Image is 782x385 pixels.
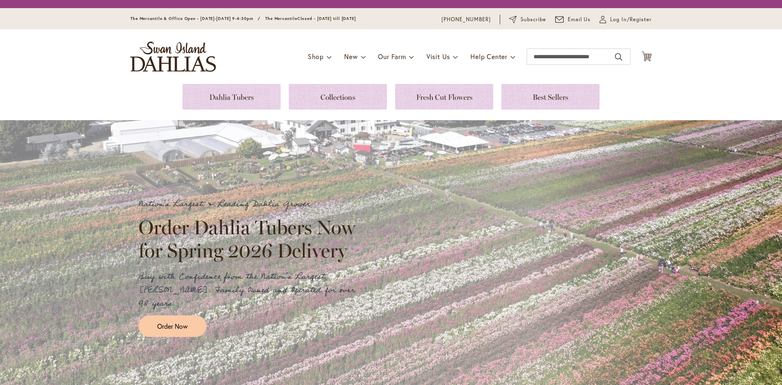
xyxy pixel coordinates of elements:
span: Order Now [157,321,188,331]
span: Email Us [568,15,591,24]
a: Subscribe [509,15,546,24]
p: Buy with Confidence from the Nation's Largest [PERSON_NAME]. Family Owned and Operated for over 9... [138,270,362,310]
span: Closed - [DATE] till [DATE] [297,16,356,21]
span: Subscribe [521,15,546,24]
span: Our Farm [378,52,406,61]
span: Visit Us [426,52,450,61]
span: The Mercantile & Office Open - [DATE]-[DATE] 9-4:30pm / The Mercantile [130,16,297,21]
a: [PHONE_NUMBER] [442,15,491,24]
a: Log In/Register [600,15,652,24]
p: Nation's Largest & Leading Dahlia Grower [138,198,362,211]
a: store logo [130,42,216,72]
span: Help Center [470,52,507,61]
button: Search [615,51,622,64]
span: Log In/Register [610,15,652,24]
a: Email Us [555,15,591,24]
h2: Order Dahlia Tubers Now for Spring 2026 Delivery [138,216,362,262]
span: New [344,52,358,61]
a: Order Now [138,315,206,337]
span: Shop [308,52,324,61]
